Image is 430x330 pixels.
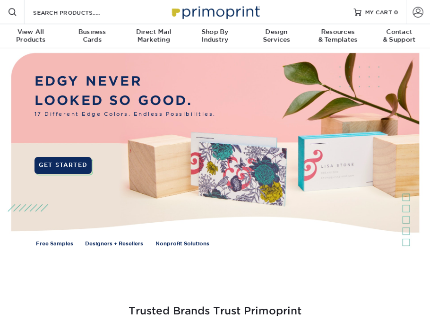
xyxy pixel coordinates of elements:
h3: Trusted Brands Trust Primoprint [7,282,423,329]
span: 17 Different Edge Colors. Endless Possibilities. [34,111,216,118]
a: Contact& Support [369,24,430,49]
div: & Support [369,28,430,43]
a: DesignServices [246,24,307,49]
div: & Templates [307,28,369,43]
p: EDGY NEVER [34,72,216,91]
div: Cards [61,28,123,43]
span: Design [246,28,307,36]
div: Services [246,28,307,43]
a: Direct MailMarketing [123,24,184,49]
a: Nonprofit Solutions [155,240,209,248]
span: Direct Mail [123,28,184,36]
span: Resources [307,28,369,36]
a: BusinessCards [61,24,123,49]
p: LOOKED SO GOOD. [34,91,216,111]
span: Business [61,28,123,36]
span: 0 [394,9,398,15]
img: Primoprint [168,1,262,22]
div: Marketing [123,28,184,43]
a: Shop ByIndustry [184,24,246,49]
span: Shop By [184,28,246,36]
div: Industry [184,28,246,43]
span: Contact [369,28,430,36]
a: Resources& Templates [307,24,369,49]
a: GET STARTED [34,157,92,174]
span: MY CART [365,8,392,16]
input: SEARCH PRODUCTS..... [32,7,124,18]
a: Free Samples [36,240,73,248]
a: Designers + Resellers [85,240,143,248]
